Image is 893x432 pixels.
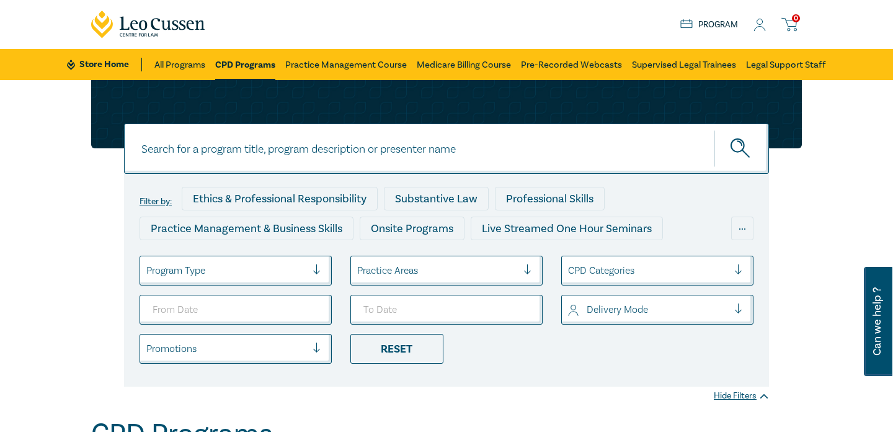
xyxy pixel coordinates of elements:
[140,217,353,240] div: Practice Management & Business Skills
[568,303,571,317] input: select
[632,49,736,80] a: Supervised Legal Trainees
[731,217,753,240] div: ...
[146,342,149,356] input: select
[215,49,275,80] a: CPD Programs
[67,58,142,71] a: Store Home
[140,197,172,207] label: Filter by:
[871,274,883,369] span: Can we help ?
[350,334,443,364] div: Reset
[357,264,360,277] input: select
[146,264,149,277] input: select
[140,246,373,270] div: Live Streamed Conferences and Intensives
[680,18,738,32] a: Program
[568,264,571,277] input: select
[285,49,407,80] a: Practice Management Course
[417,49,511,80] a: Medicare Billing Course
[380,246,576,270] div: Live Streamed Practical Workshops
[140,295,332,325] input: From Date
[384,187,489,210] div: Substantive Law
[495,187,605,210] div: Professional Skills
[471,217,663,240] div: Live Streamed One Hour Seminars
[360,217,464,240] div: Onsite Programs
[746,49,826,80] a: Legal Support Staff
[182,187,378,210] div: Ethics & Professional Responsibility
[714,390,769,402] div: Hide Filters
[792,14,800,22] span: 0
[124,124,769,174] input: Search for a program title, program description or presenter name
[154,49,205,80] a: All Programs
[521,49,622,80] a: Pre-Recorded Webcasts
[350,295,543,325] input: To Date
